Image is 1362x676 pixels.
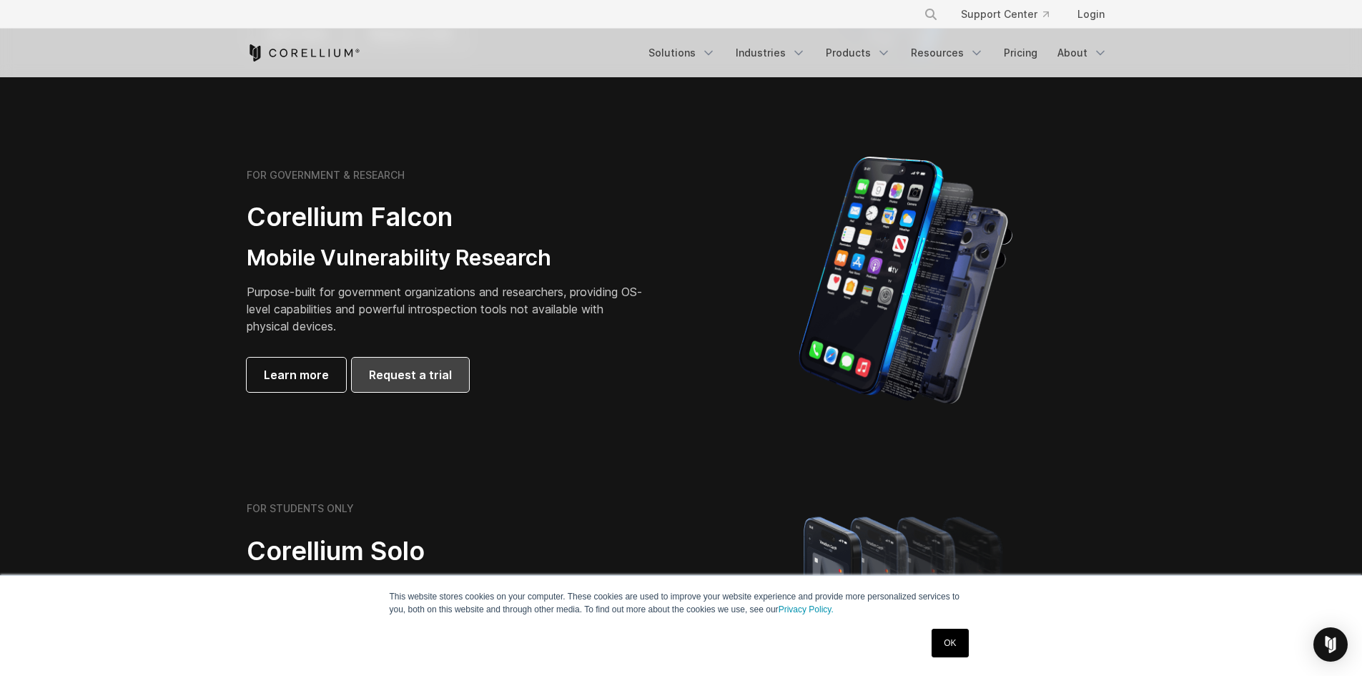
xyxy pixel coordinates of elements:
[352,358,469,392] a: Request a trial
[640,40,1116,66] div: Navigation Menu
[247,201,647,233] h2: Corellium Falcon
[247,502,354,515] h6: FOR STUDENTS ONLY
[390,590,973,616] p: This website stores cookies on your computer. These cookies are used to improve your website expe...
[902,40,992,66] a: Resources
[918,1,944,27] button: Search
[247,245,647,272] h3: Mobile Vulnerability Research
[247,358,346,392] a: Learn more
[932,629,968,657] a: OK
[247,283,647,335] p: Purpose-built for government organizations and researchers, providing OS-level capabilities and p...
[369,366,452,383] span: Request a trial
[1066,1,1116,27] a: Login
[817,40,899,66] a: Products
[727,40,814,66] a: Industries
[247,44,360,62] a: Corellium Home
[995,40,1046,66] a: Pricing
[779,604,834,614] a: Privacy Policy.
[798,155,1013,406] img: iPhone model separated into the mechanics used to build the physical device.
[247,169,405,182] h6: FOR GOVERNMENT & RESEARCH
[264,366,329,383] span: Learn more
[640,40,724,66] a: Solutions
[1049,40,1116,66] a: About
[247,535,647,567] h2: Corellium Solo
[907,1,1116,27] div: Navigation Menu
[1313,627,1348,662] div: Open Intercom Messenger
[949,1,1060,27] a: Support Center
